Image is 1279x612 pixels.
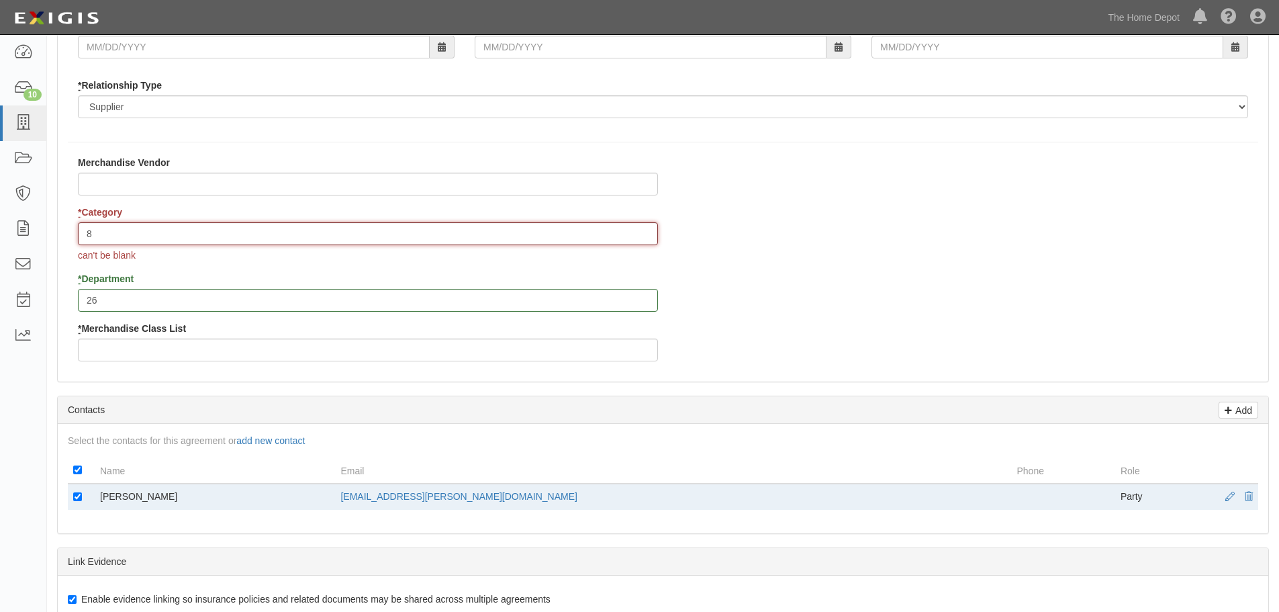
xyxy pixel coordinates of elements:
[1219,402,1258,419] a: Add
[58,396,1268,424] div: Contacts
[1221,9,1237,26] i: Help Center - Complianz
[78,80,81,91] abbr: required
[340,491,577,502] a: [EMAIL_ADDRESS][PERSON_NAME][DOMAIN_NAME]
[1101,4,1186,31] a: The Home Depot
[95,484,335,510] td: [PERSON_NAME]
[78,272,134,286] label: Department
[58,434,1268,447] div: Select the contacts for this agreement or
[475,36,826,58] input: MM/DD/YYYY
[1232,402,1252,418] p: Add
[78,206,122,219] label: Category
[1115,484,1204,510] td: Party
[68,595,77,604] input: Enable evidence linking so insurance policies and related documents may be shared across multiple...
[78,207,81,218] abbr: required
[78,36,430,58] input: MM/DD/YYYY
[1115,457,1204,484] th: Role
[236,435,305,446] a: add new contact
[78,79,162,92] label: Relationship Type
[335,457,1011,484] th: Email
[78,249,658,262] span: can't be blank
[78,322,186,335] label: Merchandise Class List
[1012,457,1115,484] th: Phone
[78,323,81,334] abbr: required
[78,156,170,169] label: Merchandise Vendor
[10,6,103,30] img: logo-5460c22ac91f19d4615b14bd174203de0afe785f0fc80cf4dbbc73dc1793850b.png
[95,457,335,484] th: Name
[58,548,1268,576] div: Link Evidence
[78,273,81,284] abbr: required
[23,89,42,101] div: 10
[871,36,1223,58] input: MM/DD/YYYY
[68,593,551,606] label: Enable evidence linking so insurance policies and related documents may be shared across multiple...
